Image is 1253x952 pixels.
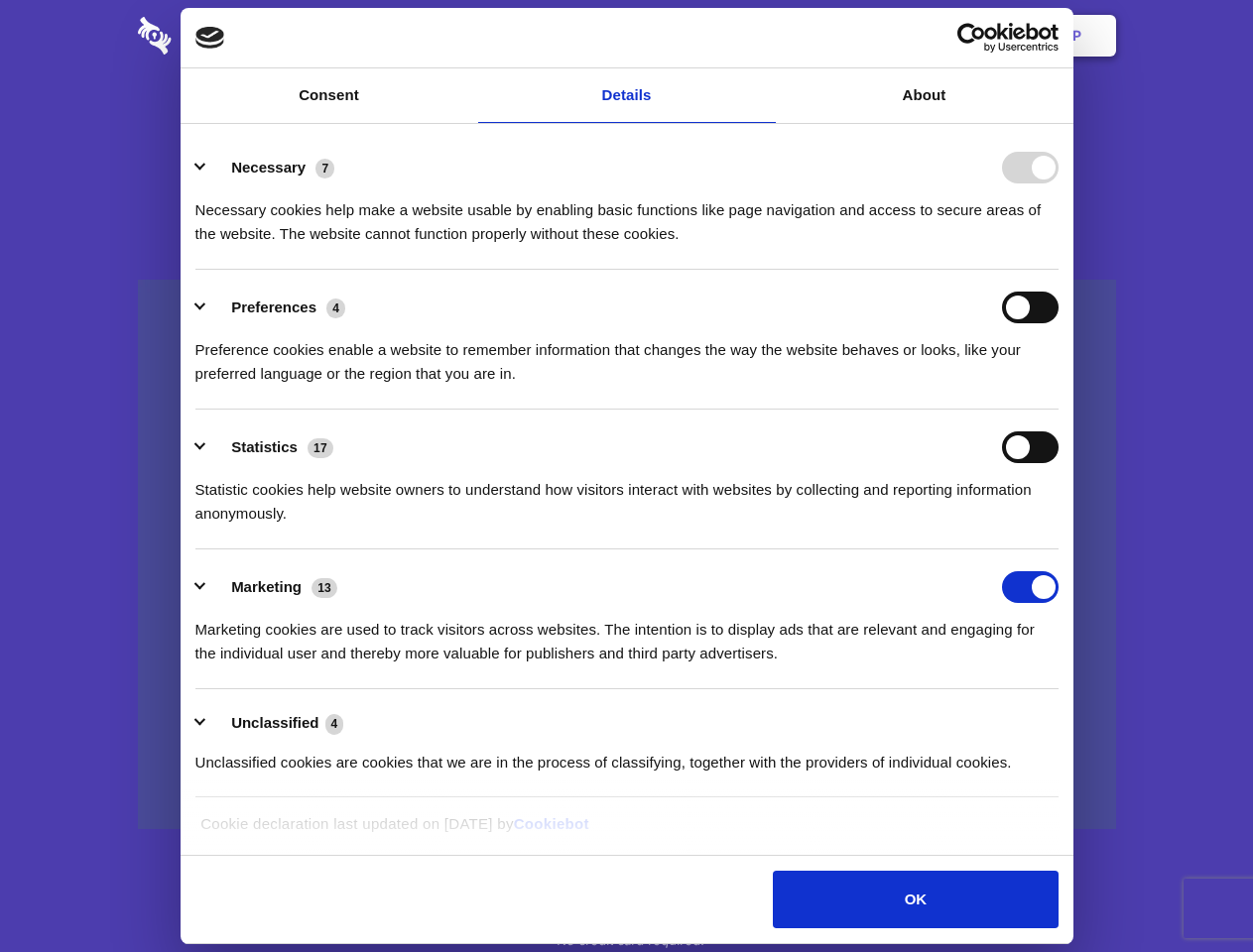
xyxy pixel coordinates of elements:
button: Preferences (4) [195,292,358,323]
h1: Eliminate Slack Data Loss. [138,89,1116,161]
button: Statistics (17) [195,431,346,463]
span: 4 [325,714,344,734]
a: Pricing [582,5,669,66]
span: 17 [308,438,333,458]
a: Login [900,5,986,66]
a: Usercentrics Cookiebot - opens in a new window [885,23,1059,53]
span: 7 [315,159,334,178]
h4: Auto-redaction of sensitive data, encrypted data sharing and self-destructing private chats. Shar... [138,180,1116,246]
label: Necessary [231,159,306,176]
button: OK [773,871,1058,928]
label: Preferences [231,298,316,315]
button: Marketing (13) [195,571,350,603]
div: Unclassified cookies are cookies that we are in the process of classifying, together with the pro... [195,736,1059,774]
label: Statistics [231,438,298,455]
a: Cookiebot [514,815,589,832]
a: Details [478,68,776,123]
a: About [776,68,1073,123]
a: Consent [181,68,478,123]
button: Necessary (7) [195,152,347,183]
div: Marketing cookies are used to track visitors across websites. The intention is to display ads tha... [195,603,1059,665]
span: 13 [312,578,337,598]
div: Cookie declaration last updated on [DATE] by [186,812,1067,851]
button: Unclassified (4) [195,711,356,736]
img: logo [195,27,225,49]
iframe: Drift Widget Chat Controller [1154,853,1229,928]
div: Necessary cookies help make a website usable by enabling basic functions like page navigation and... [195,183,1059,246]
div: Statistic cookies help website owners to understand how visitors interact with websites by collec... [195,463,1059,526]
a: Contact [805,5,896,66]
label: Marketing [231,578,302,595]
a: Wistia video thumbnail [138,280,1116,830]
img: logo-wordmark-white-trans-d4663122ce5f474addd5e946df7df03e33cb6a1c49d2221995e7729f52c070b2.svg [138,17,308,55]
div: Preference cookies enable a website to remember information that changes the way the website beha... [195,323,1059,386]
span: 4 [326,298,345,318]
